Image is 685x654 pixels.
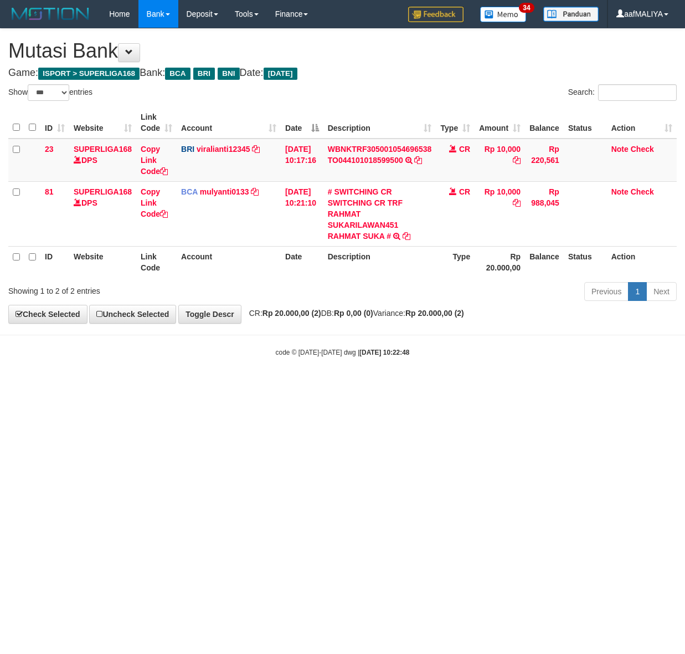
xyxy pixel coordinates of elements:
a: Check [631,145,654,154]
a: WBNKTRF305001054696538 TO044101018599500 [328,145,432,165]
th: Date: activate to sort column descending [281,107,323,139]
th: Link Code: activate to sort column ascending [136,107,177,139]
a: Note [611,187,629,196]
td: DPS [69,139,136,182]
span: 23 [45,145,54,154]
span: BCA [181,187,198,196]
th: Account: activate to sort column ascending [177,107,281,139]
span: BCA [165,68,190,80]
span: 81 [45,187,54,196]
th: Description: activate to sort column ascending [323,107,436,139]
a: Next [646,282,677,301]
th: Status [564,246,607,278]
span: CR [459,145,470,154]
a: Copy Rp 10,000 to clipboard [513,156,521,165]
th: Account [177,246,281,278]
span: BRI [181,145,194,154]
td: Rp 10,000 [475,181,525,246]
th: ID [40,246,69,278]
h4: Game: Bank: Date: [8,68,677,79]
span: CR [459,187,470,196]
a: Copy WBNKTRF305001054696538 TO044101018599500 to clipboard [414,156,422,165]
th: ID: activate to sort column ascending [40,107,69,139]
a: Copy Link Code [141,187,168,218]
strong: [DATE] 10:22:48 [359,349,409,356]
h1: Mutasi Bank [8,40,677,62]
td: DPS [69,181,136,246]
th: Description [323,246,436,278]
img: Feedback.jpg [408,7,463,22]
th: Status [564,107,607,139]
td: [DATE] 10:21:10 [281,181,323,246]
span: 34 [519,3,534,13]
a: Uncheck Selected [89,305,176,324]
th: Website [69,246,136,278]
a: Previous [584,282,629,301]
small: code © [DATE]-[DATE] dwg | [276,349,410,356]
a: SUPERLIGA168 [74,145,132,154]
label: Show entries [8,84,92,101]
a: Copy # SWITCHING CR SWITCHING CR TRF RAHMAT SUKARILAWAN451 RAHMAT SUKA # to clipboard [403,232,410,241]
th: Date [281,246,323,278]
td: Rp 988,045 [525,181,564,246]
td: Rp 220,561 [525,139,564,182]
img: Button%20Memo.svg [480,7,527,22]
img: panduan.png [543,7,599,22]
div: Showing 1 to 2 of 2 entries [8,281,277,297]
input: Search: [598,84,677,101]
a: Copy viralianti12345 to clipboard [252,145,260,154]
a: viralianti12345 [197,145,250,154]
th: Rp 20.000,00 [475,246,525,278]
a: mulyanti0133 [200,187,249,196]
label: Search: [568,84,677,101]
strong: Rp 0,00 (0) [334,309,373,318]
span: ISPORT > SUPERLIGA168 [38,68,140,80]
a: # SWITCHING CR SWITCHING CR TRF RAHMAT SUKARILAWAN451 RAHMAT SUKA # [328,187,403,241]
strong: Rp 20.000,00 (2) [405,309,464,318]
a: Check [631,187,654,196]
th: Amount: activate to sort column ascending [475,107,525,139]
th: Link Code [136,246,177,278]
th: Action: activate to sort column ascending [607,107,677,139]
strong: Rp 20.000,00 (2) [262,309,321,318]
span: CR: DB: Variance: [244,309,464,318]
td: Rp 10,000 [475,139,525,182]
th: Action [607,246,677,278]
th: Balance [525,107,564,139]
a: Check Selected [8,305,87,324]
a: Copy Rp 10,000 to clipboard [513,198,521,207]
a: Note [611,145,629,154]
td: [DATE] 10:17:16 [281,139,323,182]
select: Showentries [28,84,69,101]
img: MOTION_logo.png [8,6,92,22]
th: Website: activate to sort column ascending [69,107,136,139]
span: BRI [193,68,215,80]
th: Balance [525,246,564,278]
th: Type: activate to sort column ascending [436,107,475,139]
span: [DATE] [264,68,297,80]
a: Toggle Descr [178,305,241,324]
th: Type [436,246,475,278]
span: BNI [218,68,239,80]
a: SUPERLIGA168 [74,187,132,196]
a: Copy Link Code [141,145,168,176]
a: 1 [628,282,647,301]
a: Copy mulyanti0133 to clipboard [251,187,259,196]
